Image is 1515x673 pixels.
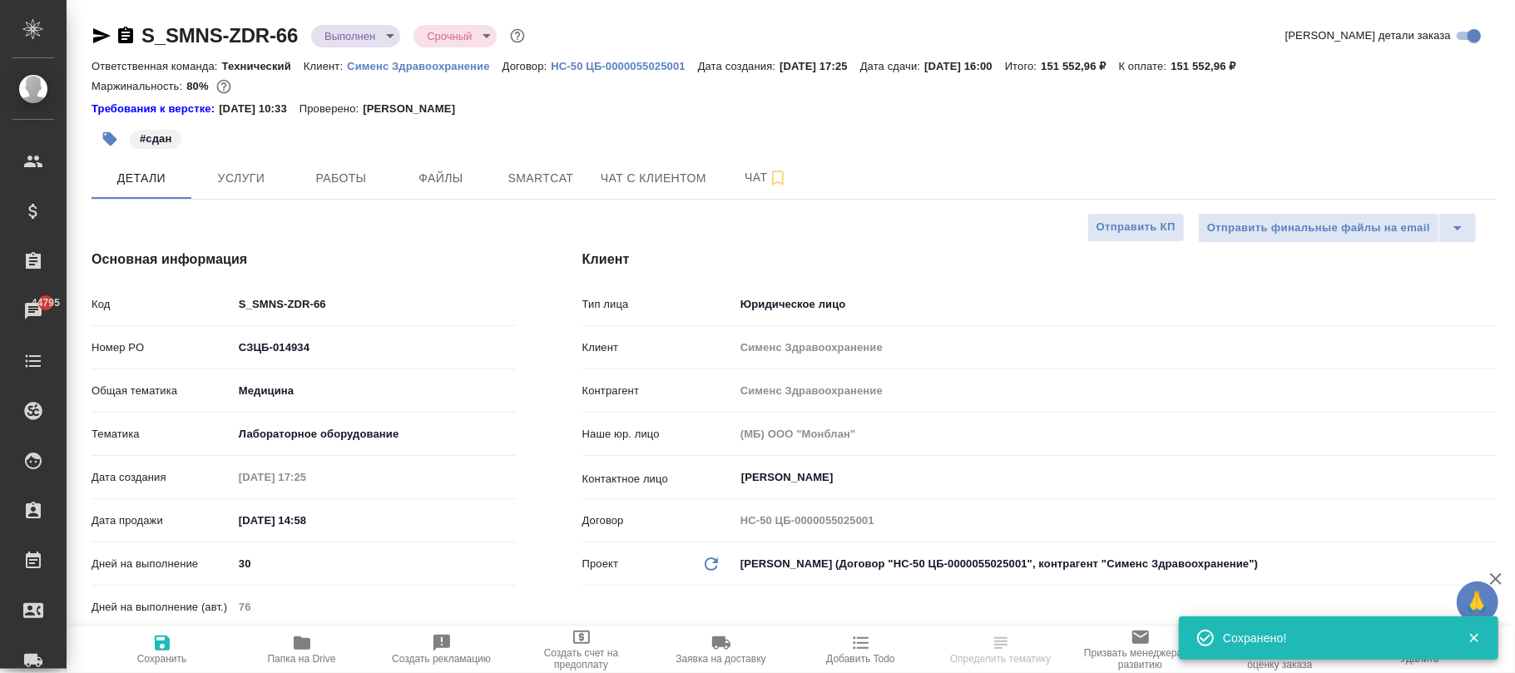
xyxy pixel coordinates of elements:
p: Договор: [503,60,552,72]
p: HC-50 ЦБ-0000055025001 [551,60,697,72]
input: ✎ Введи что-нибудь [233,552,516,576]
p: Наше юр. лицо [582,426,735,443]
input: Пустое поле [233,595,516,619]
p: Маржинальность: [92,80,186,92]
h4: Клиент [582,250,1497,270]
svg: Подписаться [768,168,788,188]
button: Доп статусы указывают на важность/срочность заказа [507,25,528,47]
span: Сохранить [137,653,187,665]
span: Отправить финальные файлы на email [1207,219,1430,238]
input: ✎ Введи что-нибудь [233,335,516,359]
a: HC-50 ЦБ-0000055025001 [551,58,697,72]
span: Детали [101,168,181,189]
button: 🙏 [1457,581,1498,623]
p: Ответственная команда: [92,60,222,72]
p: Номер PO [92,339,233,356]
div: Выполнен [413,25,497,47]
p: 151 552,96 ₽ [1041,60,1118,72]
p: Клиент: [304,60,347,72]
p: Контактное лицо [582,471,735,487]
p: Клиент [582,339,735,356]
span: Отправить КП [1097,218,1176,237]
a: Сименс Здравоохранение [347,58,503,72]
p: Общая тематика [92,383,233,399]
div: Лабораторное оборудование [233,420,516,448]
span: 🙏 [1463,585,1492,620]
p: [DATE] 10:33 [219,101,300,117]
p: Технический [222,60,304,72]
span: Заявка на доставку [676,653,765,665]
button: Выполнен [319,29,380,43]
span: Создать рекламацию [392,653,491,665]
p: [DATE] 17:25 [780,60,860,72]
button: Сохранить [92,626,232,673]
p: Итого: [1005,60,1041,72]
div: [PERSON_NAME] (Договор "HC-50 ЦБ-0000055025001", контрагент "Сименс Здравоохранение") [735,550,1497,578]
button: Отправить финальные файлы на email [1198,213,1439,243]
button: Отправить КП [1087,213,1185,242]
p: Тип лица [582,296,735,313]
span: Добавить Todo [826,653,894,665]
p: 80% [186,80,212,92]
span: Smartcat [501,168,581,189]
input: ✎ Введи что-нибудь [233,508,379,532]
p: Дата создания: [698,60,780,72]
span: сдан [128,131,183,145]
a: S_SMNS-ZDR-66 [141,24,298,47]
span: Услуги [201,168,281,189]
p: Проект [582,556,619,572]
p: Сименс Здравоохранение [347,60,503,72]
div: Медицина [233,377,516,405]
span: Призвать менеджера по развитию [1081,647,1201,671]
button: Добавить Todo [791,626,931,673]
p: Договор [582,512,735,529]
a: 44795 [4,290,62,332]
button: Папка на Drive [232,626,372,673]
p: Контрагент [582,383,735,399]
p: [DATE] 16:00 [924,60,1005,72]
span: Работы [301,168,381,189]
button: Призвать менеджера по развитию [1071,626,1211,673]
button: Создать счет на предоплату [512,626,651,673]
p: #сдан [140,131,171,147]
input: Пустое поле [735,422,1497,446]
p: Дата продажи [92,512,233,529]
button: Определить тематику [931,626,1071,673]
span: Чат [726,167,806,188]
button: Скопировать ссылку для ЯМессенджера [92,26,111,46]
button: Скопировать ссылку [116,26,136,46]
input: ✎ Введи что-нибудь [233,292,516,316]
div: Юридическое лицо [735,290,1497,319]
p: Код [92,296,233,313]
input: Пустое поле [735,379,1497,403]
button: Open [1488,476,1491,479]
p: Дата сдачи: [860,60,924,72]
p: Проверено: [300,101,364,117]
span: Файлы [401,168,481,189]
button: Создать рекламацию [372,626,512,673]
h4: Основная информация [92,250,516,270]
span: Определить тематику [950,653,1051,665]
span: Папка на Drive [268,653,336,665]
a: Требования к верстке: [92,101,219,117]
p: Дней на выполнение (авт.) [92,599,233,616]
span: Чат с клиентом [601,168,706,189]
div: split button [1198,213,1477,243]
p: К оплате: [1119,60,1171,72]
p: 151 552,96 ₽ [1171,60,1248,72]
button: Срочный [422,29,477,43]
button: 25509.12 RUB; [213,76,235,97]
div: Нажми, чтобы открыть папку с инструкцией [92,101,219,117]
button: Добавить тэг [92,121,128,157]
button: Заявка на доставку [651,626,791,673]
input: Пустое поле [735,335,1497,359]
div: Выполнен [311,25,400,47]
p: [PERSON_NAME] [363,101,468,117]
p: Дней на выполнение [92,556,233,572]
input: Пустое поле [735,508,1497,532]
input: Пустое поле [233,465,379,489]
button: Закрыть [1457,631,1491,646]
span: [PERSON_NAME] детали заказа [1285,27,1451,44]
span: Создать счет на предоплату [522,647,641,671]
p: Дата создания [92,469,233,486]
